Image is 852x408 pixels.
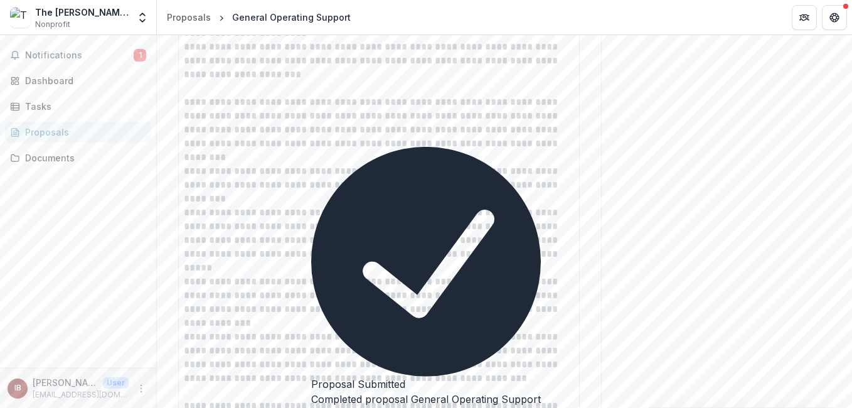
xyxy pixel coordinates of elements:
[162,8,216,26] a: Proposals
[134,381,149,396] button: More
[14,384,21,392] div: Isaac Bunn
[162,8,356,26] nav: breadcrumb
[167,11,211,24] div: Proposals
[5,148,151,168] a: Documents
[5,122,151,142] a: Proposals
[134,49,146,62] span: 1
[5,96,151,117] a: Tasks
[792,5,817,30] button: Partners
[33,389,129,400] p: [EMAIL_ADDRESS][DOMAIN_NAME]
[35,6,129,19] div: The [PERSON_NAME] Inclusion Project
[33,376,98,389] p: [PERSON_NAME]
[25,126,141,139] div: Proposals
[5,45,151,65] button: Notifications1
[35,19,70,30] span: Nonprofit
[822,5,847,30] button: Get Help
[25,100,141,113] div: Tasks
[25,50,134,61] span: Notifications
[232,11,351,24] div: General Operating Support
[103,377,129,389] p: User
[25,151,141,164] div: Documents
[5,70,151,91] a: Dashboard
[25,74,141,87] div: Dashboard
[10,8,30,28] img: The Braddock Inclusion Project
[134,5,151,30] button: Open entity switcher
